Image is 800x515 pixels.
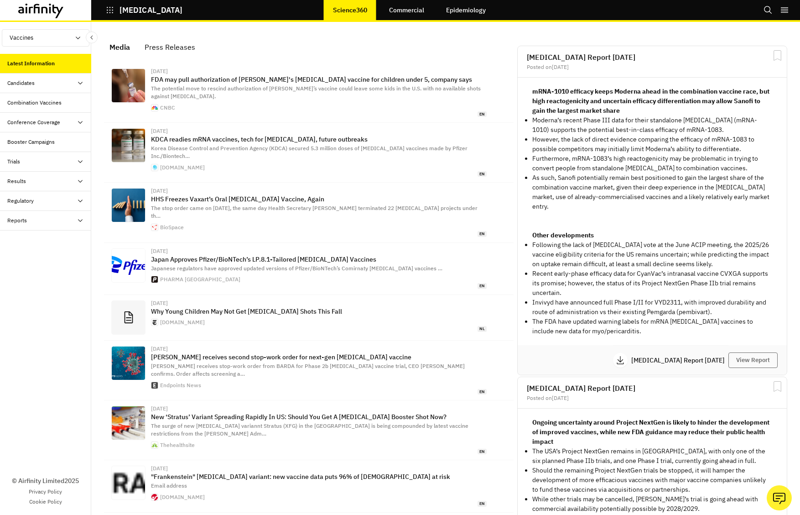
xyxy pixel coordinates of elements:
[151,265,442,272] span: Japanese regulators have approved updated versions of Pfizer/BioNTech’s Comirnaty [MEDICAL_DATA] ...
[151,85,481,100] span: The potential move to rescind authorization of [PERSON_NAME]’s vaccine could leave some kids in t...
[151,363,465,377] span: [PERSON_NAME] receives stop-work order from BARDA for Phase 2b [MEDICAL_DATA] vaccine trial, CEO ...
[532,466,772,494] p: Should the remaining Project NextGen trials be stopped, it will hamper the development of more ef...
[160,105,175,110] div: CNBC
[478,171,487,177] span: en
[160,494,205,500] div: [DOMAIN_NAME]
[151,482,187,489] span: Email address
[151,382,158,389] img: apple-touch-icon.png
[7,79,35,87] div: Candidates
[151,164,158,171] img: apple-touch-icon.png
[109,40,130,54] div: Media
[478,501,487,507] span: en
[112,347,145,380] img: Coronavirus-social-shutterstock-1-scaled.jpg
[151,422,468,437] span: The surge of new [MEDICAL_DATA] variannt Stratus (XFG) in the [GEOGRAPHIC_DATA] is being compound...
[2,29,89,47] button: Vaccines
[151,205,478,219] span: The stop order came on [DATE], the same day Health Secretary [PERSON_NAME] terminated 22 [MEDICAL...
[151,195,487,203] p: HHS Freezes Vaxart’s Oral [MEDICAL_DATA] Vaccine, Again
[478,231,487,237] span: en
[7,177,26,185] div: Results
[112,249,145,282] img: %E3%83%95%E3%82%A1%E3%82%A4%E3%82%B6%E3%83%BC_%E6%96%B0%E3%83%AD%E3%82%B4.jpg
[160,442,195,448] div: Thehealthsite
[160,225,184,230] div: BioSpace
[151,308,487,315] p: Why Young Children May Not Get [MEDICAL_DATA] Shots This Fall
[29,498,62,506] a: Cookie Policy
[160,165,205,170] div: [DOMAIN_NAME]
[151,353,487,361] p: [PERSON_NAME] receives second stop-work order for next-gen [MEDICAL_DATA] vaccine
[112,129,145,162] img: mRNA-vaccine-vials-syringe.png
[532,269,772,298] p: Recent early-phase efficacy data for CyanVac’s intranasal vaccine CVXGA supports its promise; how...
[160,277,240,282] div: PHARMA [GEOGRAPHIC_DATA]
[151,473,487,480] p: "Frankenstein" [MEDICAL_DATA] variant: new vaccine data puts 96% of [DEMOGRAPHIC_DATA] at risk
[160,320,205,325] div: [DOMAIN_NAME]
[12,476,79,486] p: © Airfinity Limited 2025
[151,442,158,448] img: 152x152.png
[104,400,514,460] a: [DATE]New ‘Stratus’ Variant Spreading Rapidly In US: Should You Get A [MEDICAL_DATA] Booster Shot...
[478,389,487,395] span: en
[104,243,514,295] a: [DATE]Japan Approves Pfizer/BioNTech’s LP.8.1-Tailored [MEDICAL_DATA] VaccinesJapanese regulators...
[7,59,55,68] div: Latest Information
[7,197,34,205] div: Regulatory
[86,32,98,43] button: Close Sidebar
[151,494,158,500] img: favicon-32x32.png
[151,406,487,411] div: [DATE]
[151,145,468,159] span: Korea Disease Control and Prevention Agency (KDCA) secured 5.3 million doses of [MEDICAL_DATA] va...
[764,2,773,18] button: Search
[151,413,487,420] p: New ‘Stratus’ Variant Spreading Rapidly In US: Should You Get A [MEDICAL_DATA] Booster Shot Now?
[112,69,145,102] img: 107261566-1687527023180-gettyimages-1252034687-US-NEWS-CORONAVIRUS-CHICAGO-VACCINATIONS-1-TB.jpeg
[7,216,27,225] div: Reports
[104,295,514,341] a: [DATE]Why Young Children May Not Get [MEDICAL_DATA] Shots This Fall[DOMAIN_NAME]nl
[112,406,145,440] img: Booster-Dose.jpg
[104,460,514,512] a: [DATE]"Frankenstein" [MEDICAL_DATA] variant: new vaccine data puts 96% of [DEMOGRAPHIC_DATA] at r...
[478,111,487,117] span: en
[151,136,487,143] p: KDCA readies mRNA vaccines, tech for [MEDICAL_DATA], future outbreaks
[527,384,778,392] h2: [MEDICAL_DATA] Report [DATE]
[151,188,487,194] div: [DATE]
[532,135,772,154] p: However, the lack of direct evidence comparing the efficacy of mRNA-1083 to possible competitors ...
[151,76,487,83] p: FDA may pull authorization of [PERSON_NAME]'s [MEDICAL_DATA] vaccine for children under 5, compan...
[7,158,20,166] div: Trials
[151,105,158,111] img: favicon.ico
[532,116,772,135] p: Moderna’s recent Phase III data for their standalone [MEDICAL_DATA] (mRNA-1010) supports the pote...
[7,118,60,126] div: Conference Coverage
[112,466,145,499] img: auth0-cerrar.png
[104,183,514,242] a: [DATE]HHS Freezes Vaxart’s Oral [MEDICAL_DATA] Vaccine, AgainThe stop order came on [DATE], the s...
[532,317,772,336] p: The FDA have updated warning labels for mRNA [MEDICAL_DATA] vaccines to include new data for myo/...
[151,319,158,326] img: favicon.ico
[631,357,728,363] p: [MEDICAL_DATA] Report [DATE]
[527,395,778,401] div: Posted on [DATE]
[532,418,769,446] strong: Ongoing uncertainty around Project NextGen is likely to hinder the development of improved vaccin...
[532,447,772,466] p: The USA’s Project NextGen remains in [GEOGRAPHIC_DATA], with only one of the six planned Phase II...
[160,383,201,388] div: Endpoints News
[532,173,772,211] p: As such, Sanofi potentially remain best positioned to gain the largest share of the combination v...
[7,138,55,146] div: Booster Campaigns
[767,485,792,510] button: Ask our analysts
[532,154,772,173] p: Furthermore, mRNA-1083’s high reactogenicity may be problematic in trying to convert people from ...
[151,300,487,306] div: [DATE]
[151,256,487,263] p: Japan Approves Pfizer/BioNTech’s LP.8.1-Tailored [MEDICAL_DATA] Vaccines
[151,68,487,74] div: [DATE]
[527,64,778,70] div: Posted on [DATE]
[7,99,62,107] div: Combination Vaccines
[151,346,487,352] div: [DATE]
[29,488,62,496] a: Privacy Policy
[151,248,487,254] div: [DATE]
[104,63,514,123] a: [DATE]FDA may pull authorization of [PERSON_NAME]'s [MEDICAL_DATA] vaccine for children under 5, ...
[478,449,487,455] span: en
[151,128,487,134] div: [DATE]
[532,231,594,239] strong: Other developments
[532,240,772,269] p: Following the lack of [MEDICAL_DATA] vote at the June ACIP meeting, the 2025/26 vaccine eligibili...
[145,40,195,54] div: Press Releases
[104,123,514,183] a: [DATE]KDCA readies mRNA vaccines, tech for [MEDICAL_DATA], future outbreaksKorea Disease Control ...
[527,53,778,61] h2: [MEDICAL_DATA] Report [DATE]
[119,6,182,14] p: [MEDICAL_DATA]
[104,341,514,400] a: [DATE][PERSON_NAME] receives second stop-work order for next-gen [MEDICAL_DATA] vaccine[PERSON_NA...
[151,224,158,231] img: apple-touch-icon.png
[532,87,769,115] strong: mRNA-1010 efficacy keeps Moderna ahead in the combination vaccine race, but high reactogenicity a...
[333,6,367,14] p: Science360
[772,381,783,392] svg: Bookmark Report
[151,466,487,471] div: [DATE]
[772,50,783,61] svg: Bookmark Report
[532,298,772,317] p: Invivyd have announced full Phase I/II for VYD2311, with improved durability and route of adminis...
[532,494,772,514] p: While other trials may be cancelled, [PERSON_NAME]’s trial is going ahead with commercial availab...
[151,276,158,283] img: apple-touch-icon.png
